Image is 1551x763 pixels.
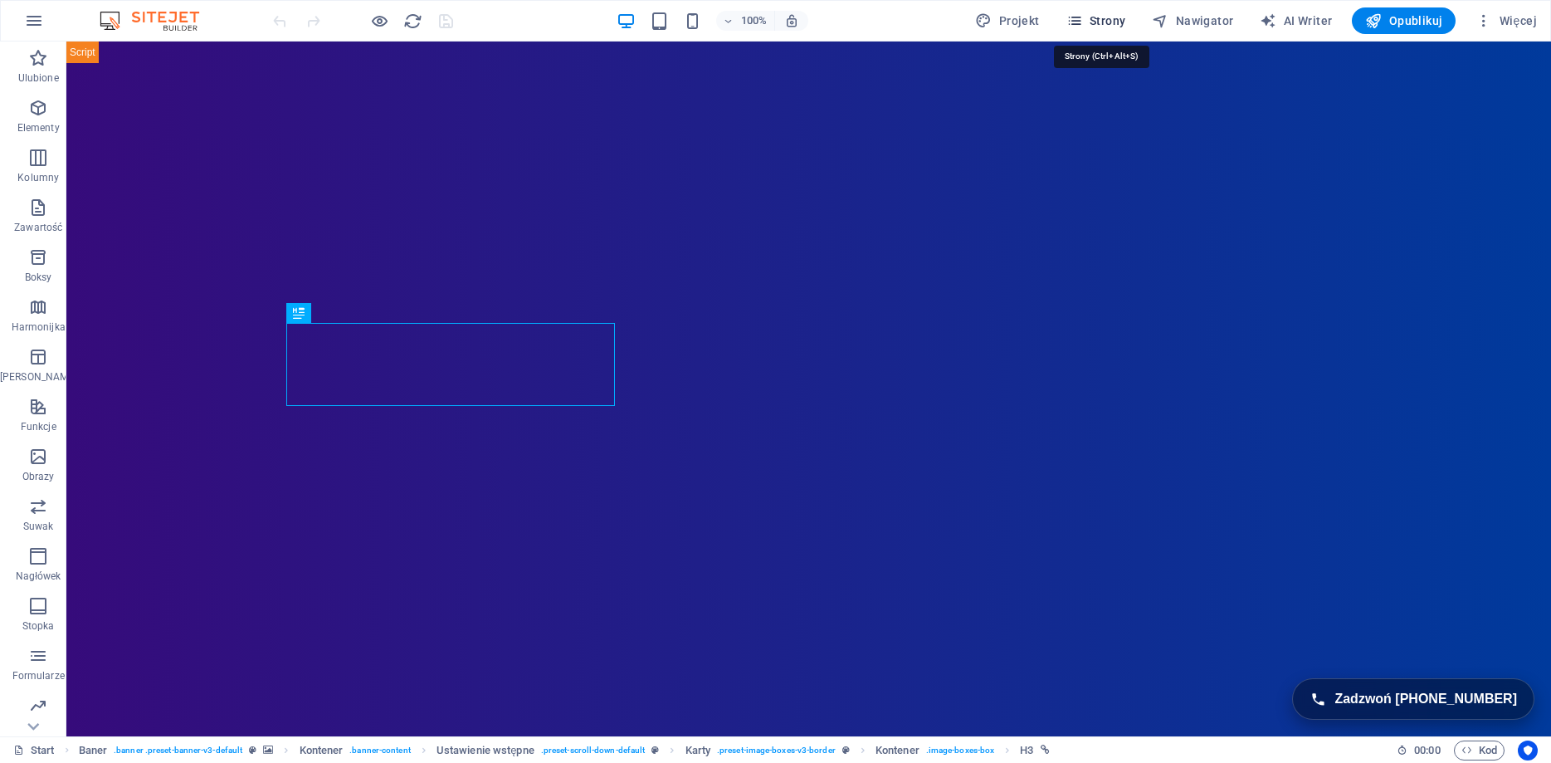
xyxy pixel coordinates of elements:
div: Projekt (Ctrl+Alt+Y) [968,7,1046,34]
p: Suwak [23,520,54,533]
p: Funkcje [21,420,56,433]
h6: 100% [741,11,768,31]
button: Więcej [1469,7,1544,34]
span: Kliknij, aby zaznaczyć. Kliknij dwukrotnie, aby edytować [300,741,344,761]
span: . image-boxes-box [926,741,995,761]
i: Przeładuj stronę [403,12,422,31]
p: Obrazy [22,470,55,483]
span: Kliknij, aby zaznaczyć. Kliknij dwukrotnie, aby edytować [685,741,710,761]
span: Kliknij, aby zaznaczyć. Kliknij dwukrotnie, aby edytować [1020,741,1033,761]
i: Ten element jest konfigurowalnym ustawieniem wstępnym [651,746,659,755]
button: Usercentrics [1518,741,1538,761]
span: Opublikuj [1365,12,1442,29]
p: Harmonijka [12,320,66,334]
span: : [1426,744,1428,756]
span: Kod [1461,741,1497,761]
button: Kliknij tutaj, aby wyjść z trybu podglądu i kontynuować edycję [369,11,389,31]
button: Projekt [968,7,1046,34]
p: Boksy [25,271,52,284]
i: Ten element jest konfigurowalnym ustawieniem wstępnym [249,746,256,755]
p: Elementy [17,121,60,135]
span: Nawigator [1152,12,1233,29]
i: Ten element jest powiązany [1041,746,1050,755]
span: Strony [1066,12,1126,29]
button: Opublikuj [1352,7,1456,34]
button: 100% [716,11,775,31]
span: Projekt [975,12,1039,29]
span: Kliknij, aby zaznaczyć. Kliknij dwukrotnie, aby edytować [875,741,919,761]
p: Formularze [12,669,65,682]
span: Więcej [1475,12,1537,29]
span: . preset-scroll-down-default [541,741,646,761]
p: Kolumny [17,171,59,184]
h6: Czas sesji [1397,741,1441,761]
i: Po zmianie rozmiaru automatycznie dostosowuje poziom powiększenia do wybranego urządzenia. [784,13,799,28]
button: Kod [1454,741,1505,761]
span: Kliknij, aby zaznaczyć. Kliknij dwukrotnie, aby edytować [79,741,107,761]
button: Strony [1060,7,1133,34]
button: AI Writer [1253,7,1339,34]
p: Stopka [22,619,55,633]
a: Kliknij, aby anulować zaznaczenie. Kliknij dwukrotnie, aby otworzyć Strony [13,741,55,761]
span: . preset-image-boxes-v3-border [717,741,836,761]
i: Ten element jest konfigurowalnym ustawieniem wstępnym [842,746,850,755]
span: Kliknij, aby zaznaczyć. Kliknij dwukrotnie, aby edytować [437,741,534,761]
button: Nawigator [1145,7,1240,34]
span: . banner-content [349,741,410,761]
button: reload [402,11,422,31]
i: Ten element zawiera tło [263,746,273,755]
span: 00 00 [1414,741,1440,761]
span: . banner .preset-banner-v3-default [114,741,242,761]
p: Nagłówek [16,570,61,583]
span: AI Writer [1260,12,1332,29]
p: Zawartość [14,221,62,234]
nav: breadcrumb [79,741,1050,761]
p: Ulubione [18,71,59,85]
img: Editor Logo [95,11,220,31]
